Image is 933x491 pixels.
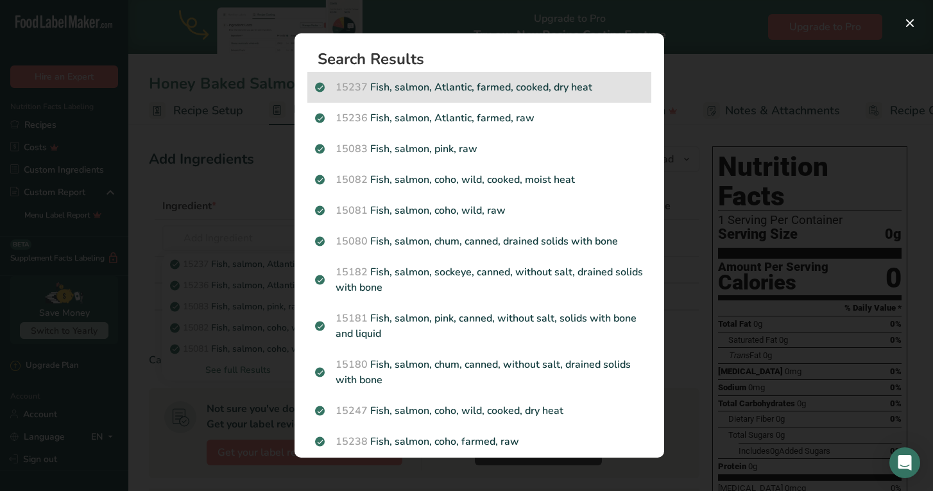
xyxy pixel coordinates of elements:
p: Fish, salmon, coho, farmed, raw [315,434,644,449]
span: 15247 [336,404,368,418]
p: Fish, salmon, coho, wild, raw [315,203,644,218]
p: Fish, salmon, pink, raw [315,141,644,157]
span: 15080 [336,234,368,248]
span: 15238 [336,435,368,449]
span: 15182 [336,265,368,279]
p: Fish, salmon, chum, canned, without salt, drained solids with bone [315,357,644,388]
span: 15237 [336,80,368,94]
p: Fish, salmon, pink, canned, without salt, solids with bone and liquid [315,311,644,341]
span: 15236 [336,111,368,125]
p: Fish, salmon, coho, wild, cooked, dry heat [315,403,644,418]
h1: Search Results [318,51,651,67]
span: 15181 [336,311,368,325]
div: Open Intercom Messenger [889,447,920,478]
span: 15180 [336,357,368,372]
p: Fish, salmon, coho, wild, cooked, moist heat [315,172,644,187]
span: 15081 [336,203,368,218]
p: Fish, salmon, Atlantic, farmed, raw [315,110,644,126]
p: Fish, salmon, chum, canned, drained solids with bone [315,234,644,249]
p: Fish, salmon, sockeye, canned, without salt, drained solids with bone [315,264,644,295]
p: Fish, salmon, Atlantic, farmed, cooked, dry heat [315,80,644,95]
span: 15082 [336,173,368,187]
span: 15083 [336,142,368,156]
